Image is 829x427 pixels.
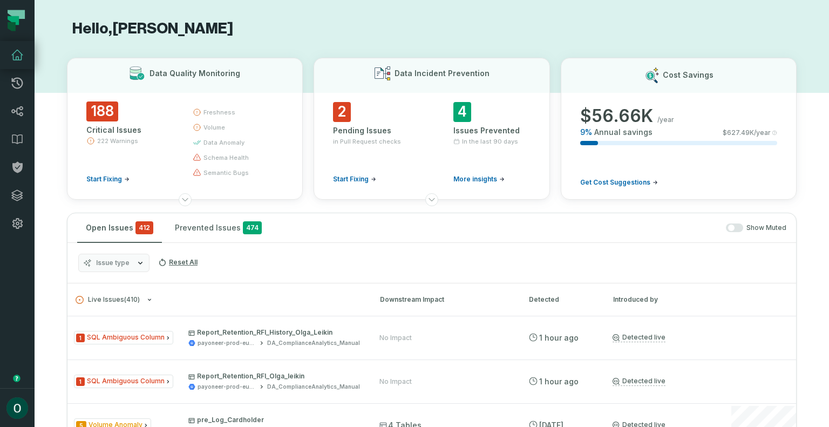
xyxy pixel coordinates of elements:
[6,397,28,419] img: avatar of Oren Lasko
[379,334,412,342] div: No Impact
[267,383,360,391] div: DA_ComplianceAnalytics_Manual
[657,116,674,124] span: /year
[267,339,360,347] div: DA_ComplianceAnalytics_Manual
[613,333,665,342] a: Detected live
[198,339,256,347] div: payoneer-prod-eu-svc-data-016f
[67,19,797,38] h1: Hello, [PERSON_NAME]
[379,377,412,386] div: No Impact
[96,259,130,267] span: Issue type
[86,175,122,184] span: Start Fixing
[135,221,153,234] span: critical issues and errors combined
[86,175,130,184] a: Start Fixing
[380,295,509,304] div: Downstream Impact
[203,153,249,162] span: schema health
[529,295,594,304] div: Detected
[74,331,173,344] span: Issue Type
[453,175,505,184] a: More insights
[594,127,653,138] span: Annual savings
[613,295,710,304] div: Introduced by
[76,296,361,304] button: Live Issues(410)
[188,372,360,381] p: Report_Retention_RFI_Olga_leikin
[77,213,162,242] button: Open Issues
[76,334,85,342] span: Severity
[150,68,240,79] h3: Data Quality Monitoring
[314,58,549,200] button: Data Incident Prevention2Pending Issuesin Pull Request checksStart Fixing4Issues PreventedIn the ...
[86,125,173,135] div: Critical Issues
[539,377,579,386] relative-time: Sep 3, 2025, 9:54 AM GMT+3
[203,108,235,117] span: freshness
[333,175,376,184] a: Start Fixing
[333,102,351,122] span: 2
[243,221,262,234] span: 474
[76,296,140,304] span: Live Issues ( 410 )
[78,254,150,272] button: Issue type
[203,123,225,132] span: volume
[453,102,471,122] span: 4
[166,213,270,242] button: Prevented Issues
[203,138,244,147] span: data anomaly
[453,125,531,136] div: Issues Prevented
[663,70,714,80] h3: Cost Savings
[561,58,797,200] button: Cost Savings$56.66K/year9%Annual savings$627.49K/yearGet Cost Suggestions
[333,137,401,146] span: in Pull Request checks
[203,168,249,177] span: semantic bugs
[188,328,360,337] p: Report_Retention_RFI_History_Olga_Leikin
[580,127,592,138] span: 9 %
[539,333,579,342] relative-time: Sep 3, 2025, 9:54 AM GMT+3
[86,101,118,121] span: 188
[333,125,410,136] div: Pending Issues
[723,128,771,137] span: $ 627.49K /year
[453,175,497,184] span: More insights
[67,58,303,200] button: Data Quality Monitoring188Critical Issues222 WarningsStart Fixingfreshnessvolumedata anomalyschem...
[97,137,138,145] span: 222 Warnings
[580,105,653,127] span: $ 56.66K
[198,383,256,391] div: payoneer-prod-eu-svc-data-016f
[154,254,202,271] button: Reset All
[12,374,22,383] div: Tooltip anchor
[333,175,369,184] span: Start Fixing
[76,377,85,386] span: Severity
[395,68,490,79] h3: Data Incident Prevention
[188,416,360,424] p: pre_Log_Cardholder
[580,178,658,187] a: Get Cost Suggestions
[580,178,650,187] span: Get Cost Suggestions
[74,375,173,388] span: Issue Type
[462,137,518,146] span: In the last 90 days
[275,223,786,233] div: Show Muted
[613,377,665,386] a: Detected live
